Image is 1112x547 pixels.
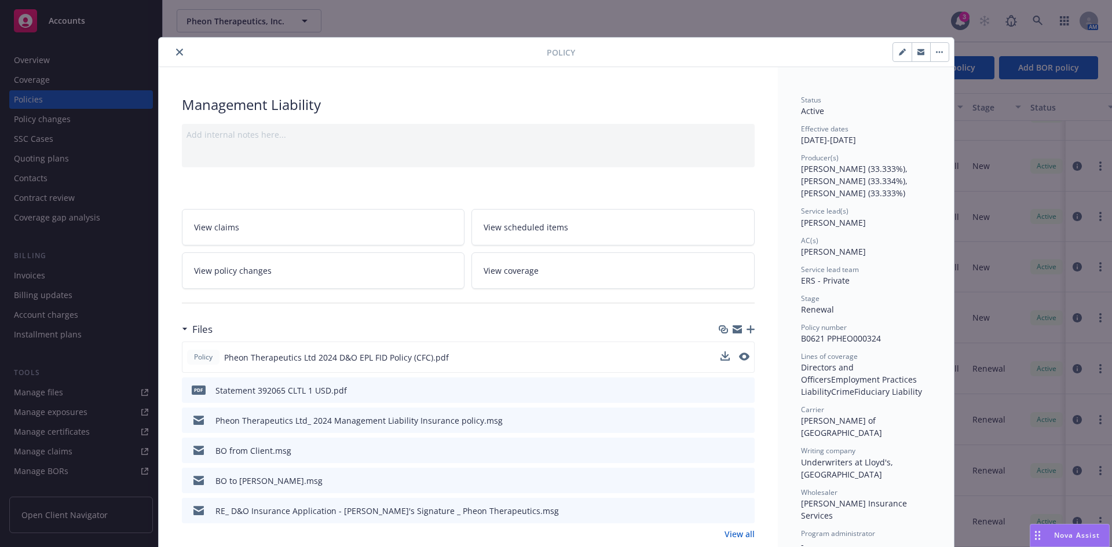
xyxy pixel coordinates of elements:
[801,322,847,332] span: Policy number
[740,384,750,397] button: preview file
[801,457,895,480] span: Underwriters at Lloyd's, [GEOGRAPHIC_DATA]
[720,351,730,364] button: download file
[801,487,837,497] span: Wholesaler
[801,362,856,385] span: Directors and Officers
[192,386,206,394] span: pdf
[854,386,922,397] span: Fiduciary Liability
[721,384,730,397] button: download file
[471,209,755,245] a: View scheduled items
[801,374,919,397] span: Employment Practices Liability
[801,217,866,228] span: [PERSON_NAME]
[215,505,559,517] div: RE_ D&O Insurance Application - [PERSON_NAME]'s Signature _ Pheon Therapeutics.msg
[484,265,539,277] span: View coverage
[182,252,465,289] a: View policy changes
[224,351,449,364] span: Pheon Therapeutics Ltd 2024 D&O EPL FID Policy (CFC).pdf
[801,105,824,116] span: Active
[192,322,213,337] h3: Files
[801,415,882,438] span: [PERSON_NAME] of [GEOGRAPHIC_DATA]
[547,46,575,58] span: Policy
[721,475,730,487] button: download file
[801,351,858,361] span: Lines of coverage
[801,498,909,521] span: [PERSON_NAME] Insurance Services
[721,414,730,427] button: download file
[740,505,750,517] button: preview file
[484,221,568,233] span: View scheduled items
[801,163,910,199] span: [PERSON_NAME] (33.333%), [PERSON_NAME] (33.334%), [PERSON_NAME] (33.333%)
[182,95,755,115] div: Management Liability
[801,236,818,245] span: AC(s)
[801,405,824,414] span: Carrier
[1030,524,1110,547] button: Nova Assist
[186,129,750,141] div: Add internal notes here...
[739,351,749,364] button: preview file
[740,475,750,487] button: preview file
[194,221,239,233] span: View claims
[739,353,749,361] button: preview file
[471,252,755,289] a: View coverage
[801,153,839,163] span: Producer(s)
[1054,530,1100,540] span: Nova Assist
[801,528,875,538] span: Program administrator
[721,505,730,517] button: download file
[1030,524,1045,546] div: Drag to move
[801,124,848,134] span: Effective dates
[192,352,215,362] span: Policy
[801,95,821,105] span: Status
[801,333,881,344] span: B0621 PPHEO000324
[740,414,750,427] button: preview file
[215,384,347,397] div: Statement 392065 CLTL 1 USD.pdf
[831,386,854,397] span: Crime
[801,293,820,303] span: Stage
[725,528,755,540] a: View all
[721,445,730,457] button: download file
[215,414,503,427] div: Pheon Therapeutics Ltd_ 2024 Management Liability Insurance policy.msg
[182,209,465,245] a: View claims
[801,124,931,146] div: [DATE] - [DATE]
[182,322,213,337] div: Files
[801,265,859,274] span: Service lead team
[215,475,323,487] div: BO to [PERSON_NAME].msg
[801,275,850,286] span: ERS - Private
[740,445,750,457] button: preview file
[173,45,186,59] button: close
[801,446,855,456] span: Writing company
[215,445,291,457] div: BO from Client.msg
[720,351,730,361] button: download file
[801,246,866,257] span: [PERSON_NAME]
[801,206,848,216] span: Service lead(s)
[801,304,834,315] span: Renewal
[194,265,272,277] span: View policy changes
